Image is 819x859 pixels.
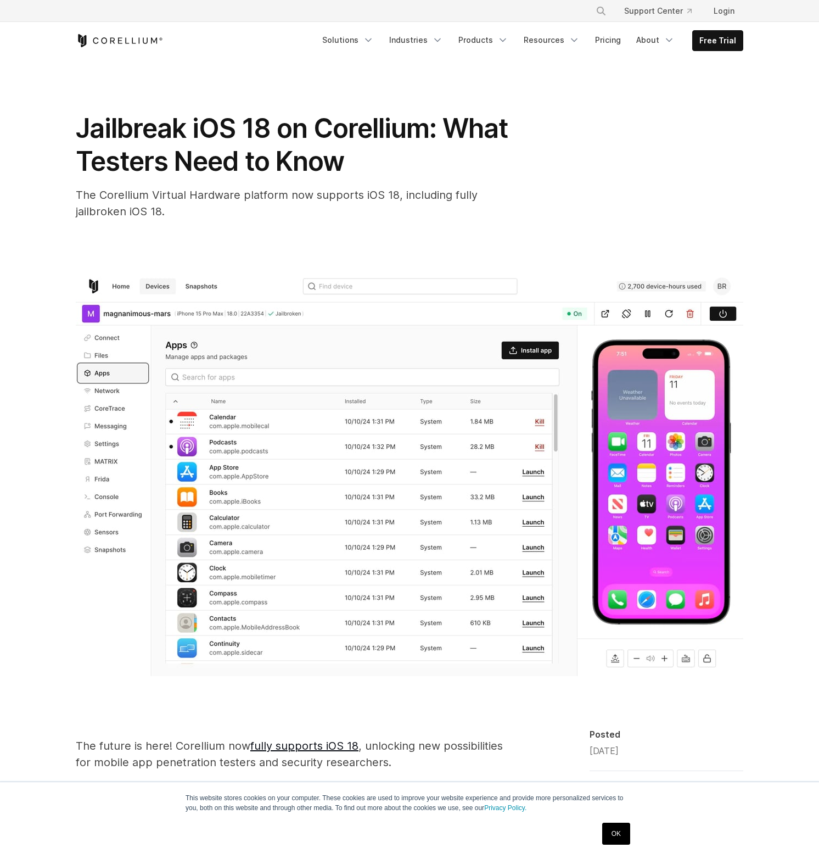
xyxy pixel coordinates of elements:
[316,30,380,50] a: Solutions
[76,738,515,853] p: The future is here! Corellium now , unlocking new possibilities for mobile app penetration tester...
[588,30,627,50] a: Pricing
[517,30,586,50] a: Resources
[602,823,630,845] a: OK
[383,30,450,50] a: Industries
[76,112,508,177] span: Jailbreak iOS 18 on Corellium: What Testers Need to Know
[452,30,515,50] a: Products
[76,188,478,218] span: The Corellium Virtual Hardware platform now supports iOS 18, including fully jailbroken iOS 18.
[693,31,743,51] a: Free Trial
[186,793,633,813] p: This website stores cookies on your computer. These cookies are used to improve your website expe...
[705,1,743,21] a: Login
[76,34,163,47] a: Corellium Home
[484,804,526,812] a: Privacy Policy.
[250,739,358,752] a: fully supports iOS 18
[630,30,681,50] a: About
[316,30,743,51] div: Navigation Menu
[582,1,743,21] div: Navigation Menu
[590,729,743,740] div: Posted
[76,272,743,676] img: iOS 18 Full Screenshot-1
[591,1,611,21] button: Search
[615,1,700,21] a: Support Center
[590,745,619,756] span: [DATE]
